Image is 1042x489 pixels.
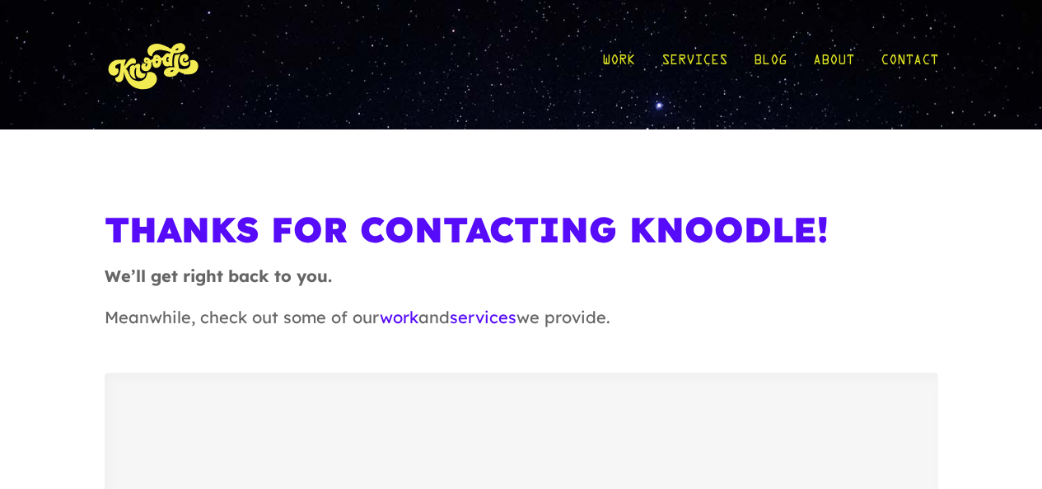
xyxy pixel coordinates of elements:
img: KnoLogo(yellow) [105,26,203,103]
strong: We’ll get right back to you. [105,266,332,286]
h1: Thanks For Contacting Knoodle! [105,209,938,264]
a: Blog [754,26,787,103]
a: work [380,307,418,327]
a: About [813,26,854,103]
p: Meanwhile, check out some of our and we provide. [105,305,938,346]
a: Contact [881,26,938,103]
a: Work [602,26,635,103]
a: services [450,307,516,327]
a: Services [661,26,727,103]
